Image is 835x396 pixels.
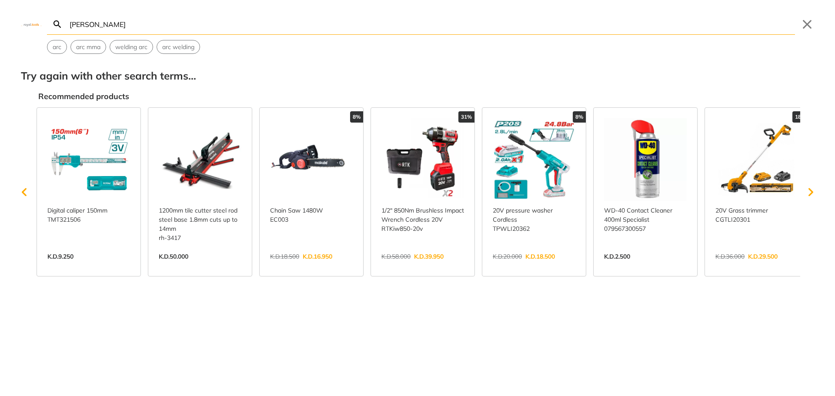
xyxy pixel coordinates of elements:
[157,40,200,53] button: Select suggestion: arc welding
[16,183,33,201] svg: Scroll left
[802,183,819,201] svg: Scroll right
[53,43,61,52] span: arc
[792,111,808,123] div: 18%
[573,111,586,123] div: 8%
[70,40,106,54] div: Suggestion: arc mma
[110,40,153,53] button: Select suggestion: welding arc
[52,19,63,30] svg: Search
[458,111,474,123] div: 31%
[47,40,67,54] div: Suggestion: arc
[76,43,100,52] span: arc mma
[68,14,795,34] input: Search…
[162,43,194,52] span: arc welding
[800,17,814,31] button: Close
[38,90,814,102] div: Recommended products
[157,40,200,54] div: Suggestion: arc welding
[110,40,153,54] div: Suggestion: welding arc
[350,111,363,123] div: 8%
[115,43,147,52] span: welding arc
[21,68,814,83] div: Try again with other search terms…
[21,22,42,26] img: Close
[71,40,106,53] button: Select suggestion: arc mma
[47,40,67,53] button: Select suggestion: arc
